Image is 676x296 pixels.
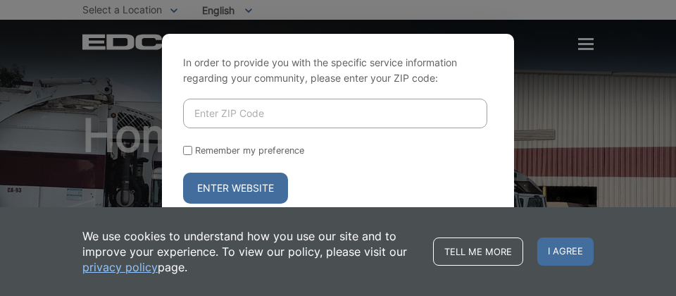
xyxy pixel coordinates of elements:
input: Enter ZIP Code [183,99,487,128]
label: Remember my preference [195,145,304,156]
a: Tell me more [433,238,523,266]
p: We use cookies to understand how you use our site and to improve your experience. To view our pol... [82,228,419,275]
span: I agree [537,238,594,266]
a: privacy policy [82,259,158,275]
p: In order to provide you with the specific service information regarding your community, please en... [183,55,493,86]
button: Enter Website [183,173,288,204]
